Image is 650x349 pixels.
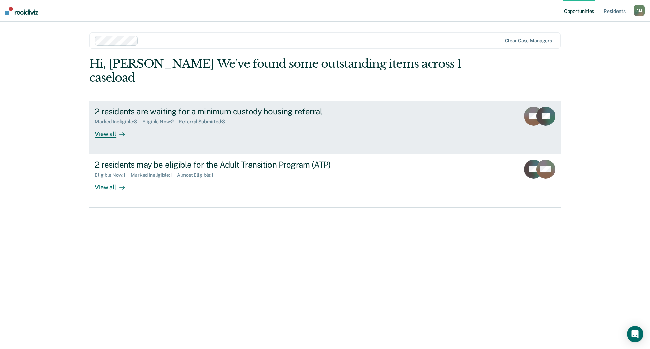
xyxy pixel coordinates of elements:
div: Marked Ineligible : 3 [95,119,142,125]
div: 2 residents are waiting for a minimum custody housing referral [95,107,332,116]
div: Referral Submitted : 3 [179,119,230,125]
div: Hi, [PERSON_NAME] We’ve found some outstanding items across 1 caseload [89,57,467,85]
div: Open Intercom Messenger [627,326,643,342]
button: AM [634,5,645,16]
div: Marked Ineligible : 1 [131,172,177,178]
a: 2 residents may be eligible for the Adult Transition Program (ATP)Eligible Now:1Marked Ineligible... [89,154,561,208]
div: 2 residents may be eligible for the Adult Transition Program (ATP) [95,160,332,170]
div: View all [95,125,133,138]
div: Clear case managers [505,38,552,44]
img: Recidiviz [5,7,38,15]
a: 2 residents are waiting for a minimum custody housing referralMarked Ineligible:3Eligible Now:2Re... [89,101,561,154]
div: Eligible Now : 2 [142,119,179,125]
div: View all [95,178,133,191]
div: A M [634,5,645,16]
div: Almost Eligible : 1 [177,172,219,178]
div: Eligible Now : 1 [95,172,131,178]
